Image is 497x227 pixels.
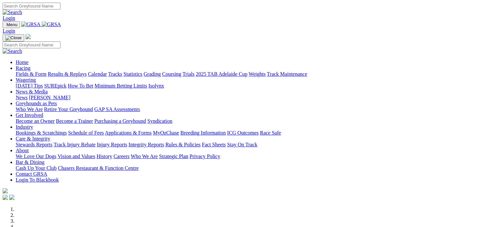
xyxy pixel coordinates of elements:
a: Minimum Betting Limits [94,83,147,89]
input: Search [3,3,60,9]
a: GAP SA Assessments [94,106,140,112]
div: About [16,154,494,159]
a: Rules & Policies [165,142,201,147]
a: Coursing [162,71,181,77]
img: Search [3,48,22,54]
a: Weights [249,71,266,77]
a: Who We Are [131,154,158,159]
a: About [16,148,29,153]
a: History [96,154,112,159]
a: MyOzChase [153,130,179,136]
a: Retire Your Greyhound [44,106,93,112]
a: Care & Integrity [16,136,50,141]
a: 2025 TAB Adelaide Cup [196,71,247,77]
a: ICG Outcomes [227,130,258,136]
a: Syndication [147,118,172,124]
a: Race Safe [260,130,281,136]
a: News & Media [16,89,48,94]
a: Track Injury Rebate [54,142,95,147]
a: Bookings & Scratchings [16,130,67,136]
a: Login [3,28,15,34]
a: We Love Our Dogs [16,154,56,159]
a: Trials [182,71,194,77]
a: Injury Reports [97,142,127,147]
img: logo-grsa-white.png [3,188,8,193]
a: Racing [16,65,30,71]
a: Purchasing a Greyhound [94,118,146,124]
a: Strategic Plan [159,154,188,159]
span: Menu [7,22,17,27]
a: Careers [113,154,129,159]
div: Wagering [16,83,494,89]
a: Who We Are [16,106,43,112]
a: Chasers Restaurant & Function Centre [58,165,139,171]
a: Results & Replays [48,71,87,77]
a: Integrity Reports [128,142,164,147]
a: Track Maintenance [267,71,307,77]
img: GRSA [42,22,61,27]
div: Bar & Dining [16,165,494,171]
a: [PERSON_NAME] [29,95,70,100]
div: News & Media [16,95,494,101]
a: Stay On Track [227,142,257,147]
a: Fields & Form [16,71,46,77]
div: Racing [16,71,494,77]
a: Tracks [108,71,122,77]
a: Fact Sheets [202,142,226,147]
a: News [16,95,27,100]
div: Industry [16,130,494,136]
button: Toggle navigation [3,21,20,28]
a: Vision and Values [58,154,95,159]
a: Become an Owner [16,118,55,124]
img: GRSA [21,22,41,27]
a: Calendar [88,71,107,77]
a: Bar & Dining [16,159,44,165]
a: [DATE] Tips [16,83,43,89]
a: Become a Trainer [56,118,93,124]
a: Login To Blackbook [16,177,59,183]
a: Isolynx [148,83,164,89]
a: Contact GRSA [16,171,47,177]
a: Grading [144,71,161,77]
a: Wagering [16,77,36,83]
img: logo-grsa-white.png [25,34,31,39]
div: Care & Integrity [16,142,494,148]
a: Login [3,15,15,21]
a: Cash Up Your Club [16,165,57,171]
button: Toggle navigation [3,34,24,41]
img: twitter.svg [9,195,14,200]
input: Search [3,41,60,48]
a: How To Bet [68,83,93,89]
a: Home [16,59,28,65]
div: Get Involved [16,118,494,124]
div: Greyhounds as Pets [16,106,494,112]
a: Breeding Information [180,130,226,136]
a: Greyhounds as Pets [16,101,57,106]
a: Schedule of Fees [68,130,104,136]
a: Privacy Policy [190,154,220,159]
a: Industry [16,124,33,130]
img: facebook.svg [3,195,8,200]
a: Stewards Reports [16,142,52,147]
a: Applications & Forms [105,130,152,136]
a: Get Involved [16,112,43,118]
a: SUREpick [44,83,66,89]
a: Statistics [124,71,142,77]
img: Search [3,9,22,15]
img: Close [5,35,22,41]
